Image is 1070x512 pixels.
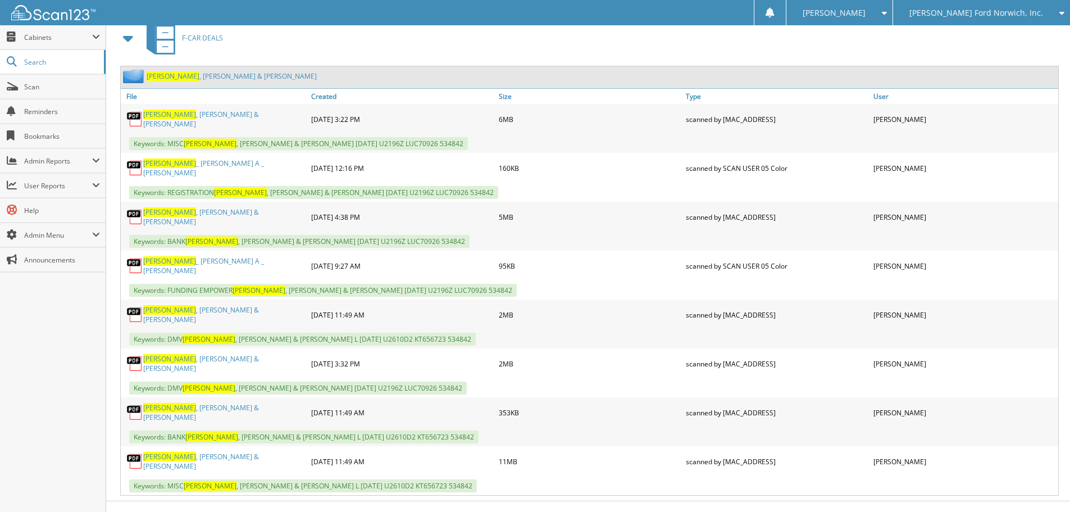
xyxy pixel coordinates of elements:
[308,156,496,180] div: [DATE] 12:16 PM
[233,286,285,295] span: [PERSON_NAME]
[147,71,199,81] span: [PERSON_NAME]
[214,188,267,197] span: [PERSON_NAME]
[129,333,476,346] span: Keywords: DMV , [PERSON_NAME] & [PERSON_NAME] L [DATE] U2610D2 KT656723 534842
[126,111,143,128] img: PDF.png
[129,382,467,395] span: Keywords: DMV , [PERSON_NAME] & [PERSON_NAME] [DATE] U2196Z LUC70926 534842
[185,237,238,246] span: [PERSON_NAME]
[1014,458,1070,512] iframe: Chat Widget
[496,253,684,278] div: 95KB
[24,230,92,240] span: Admin Menu
[121,89,308,104] a: File
[308,253,496,278] div: [DATE] 9:27 AM
[129,479,477,492] span: Keywords: MISC , [PERSON_NAME] & [PERSON_NAME] L [DATE] U2610D2 KT656723 534842
[871,89,1058,104] a: User
[683,302,871,327] div: scanned by [MAC_ADDRESS]
[308,400,496,425] div: [DATE] 11:49 AM
[496,302,684,327] div: 2MB
[129,186,498,199] span: Keywords: REGISTRATION , [PERSON_NAME] & [PERSON_NAME] [DATE] U2196Z LUC70926 534842
[140,16,223,60] a: F-CAR DEALS
[496,107,684,132] div: 6MB
[24,255,100,265] span: Announcements
[496,449,684,474] div: 11MB
[871,156,1058,180] div: [PERSON_NAME]
[683,449,871,474] div: scanned by [MAC_ADDRESS]
[143,305,306,324] a: [PERSON_NAME], [PERSON_NAME] & [PERSON_NAME]
[308,89,496,104] a: Created
[184,139,236,148] span: [PERSON_NAME]
[496,205,684,229] div: 5MB
[126,306,143,323] img: PDF.png
[143,207,306,226] a: [PERSON_NAME], [PERSON_NAME] & [PERSON_NAME]
[683,351,871,376] div: scanned by [MAC_ADDRESS]
[126,404,143,421] img: PDF.png
[683,107,871,132] div: scanned by [MAC_ADDRESS]
[147,71,317,81] a: [PERSON_NAME], [PERSON_NAME] & [PERSON_NAME]
[143,158,196,168] span: [PERSON_NAME]
[183,383,235,393] span: [PERSON_NAME]
[496,156,684,180] div: 160KB
[143,110,306,129] a: [PERSON_NAME], [PERSON_NAME] & [PERSON_NAME]
[871,302,1058,327] div: [PERSON_NAME]
[308,107,496,132] div: [DATE] 3:22 PM
[143,158,306,178] a: [PERSON_NAME]_ [PERSON_NAME] A _ [PERSON_NAME]
[129,137,468,150] span: Keywords: MISC , [PERSON_NAME] & [PERSON_NAME] [DATE] U2196Z LUC70926 534842
[126,453,143,470] img: PDF.png
[143,354,306,373] a: [PERSON_NAME], [PERSON_NAME] & [PERSON_NAME]
[24,132,100,141] span: Bookmarks
[143,256,196,266] span: [PERSON_NAME]
[24,57,98,67] span: Search
[871,205,1058,229] div: [PERSON_NAME]
[871,400,1058,425] div: [PERSON_NAME]
[126,209,143,225] img: PDF.png
[683,89,871,104] a: Type
[308,302,496,327] div: [DATE] 11:49 AM
[24,181,92,191] span: User Reports
[871,351,1058,376] div: [PERSON_NAME]
[308,205,496,229] div: [DATE] 4:38 PM
[143,354,196,364] span: [PERSON_NAME]
[24,206,100,215] span: Help
[126,355,143,372] img: PDF.png
[143,403,196,413] span: [PERSON_NAME]
[496,89,684,104] a: Size
[129,235,470,248] span: Keywords: BANK , [PERSON_NAME] & [PERSON_NAME] [DATE] U2196Z LUC70926 534842
[683,400,871,425] div: scanned by [MAC_ADDRESS]
[182,33,223,43] span: F-CAR DEALS
[143,207,196,217] span: [PERSON_NAME]
[143,452,306,471] a: [PERSON_NAME], [PERSON_NAME] & [PERSON_NAME]
[129,431,479,443] span: Keywords: BANK , [PERSON_NAME] & [PERSON_NAME] L [DATE] U2610D2 KT656723 534842
[871,253,1058,278] div: [PERSON_NAME]
[129,284,517,297] span: Keywords: FUNDING EMPOWER , [PERSON_NAME] & [PERSON_NAME] [DATE] U2196Z LUC70926 534842
[871,107,1058,132] div: [PERSON_NAME]
[909,10,1043,16] span: [PERSON_NAME] Ford Norwich, Inc.
[123,69,147,83] img: folder2.png
[11,5,95,20] img: scan123-logo-white.svg
[683,156,871,180] div: scanned by SCAN USER 05 Color
[143,305,196,315] span: [PERSON_NAME]
[496,400,684,425] div: 353KB
[184,481,236,491] span: [PERSON_NAME]
[24,156,92,166] span: Admin Reports
[143,110,196,119] span: [PERSON_NAME]
[871,449,1058,474] div: [PERSON_NAME]
[24,107,100,116] span: Reminders
[185,432,238,442] span: [PERSON_NAME]
[803,10,866,16] span: [PERSON_NAME]
[683,205,871,229] div: scanned by [MAC_ADDRESS]
[24,82,100,92] span: Scan
[496,351,684,376] div: 2MB
[143,256,306,275] a: [PERSON_NAME]_ [PERSON_NAME] A _ [PERSON_NAME]
[143,403,306,422] a: [PERSON_NAME], [PERSON_NAME] & [PERSON_NAME]
[683,253,871,278] div: scanned by SCAN USER 05 Color
[24,33,92,42] span: Cabinets
[183,334,235,344] span: [PERSON_NAME]
[143,452,196,461] span: [PERSON_NAME]
[308,351,496,376] div: [DATE] 3:32 PM
[126,160,143,176] img: PDF.png
[308,449,496,474] div: [DATE] 11:49 AM
[126,257,143,274] img: PDF.png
